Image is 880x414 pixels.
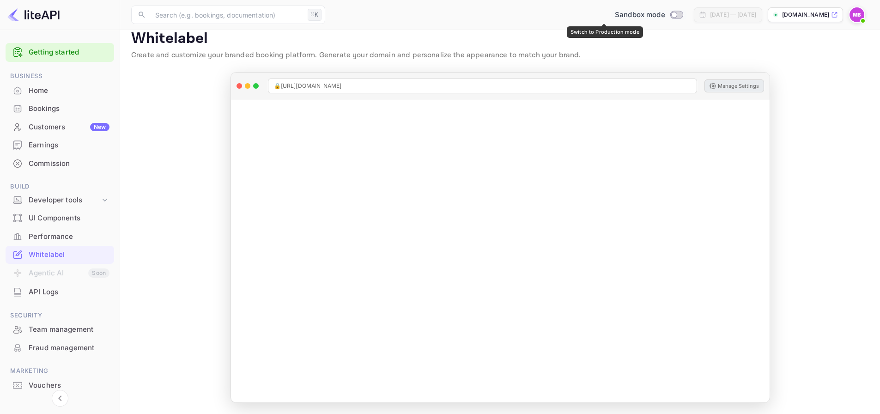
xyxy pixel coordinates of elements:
span: Sandbox mode [615,10,665,20]
img: LiteAPI logo [7,7,60,22]
span: Build [6,182,114,192]
div: Switch to Production mode [567,26,643,38]
span: Security [6,310,114,321]
div: Bookings [6,100,114,118]
div: ⌘K [308,9,322,21]
button: Collapse navigation [52,390,68,407]
a: Earnings [6,136,114,153]
div: Whitelabel [29,250,109,260]
div: Vouchers [6,377,114,395]
div: Getting started [6,43,114,62]
div: Home [6,82,114,100]
div: Customers [29,122,109,133]
div: Commission [6,155,114,173]
div: Bookings [29,103,109,114]
a: Team management [6,321,114,338]
div: Team management [29,324,109,335]
a: Bookings [6,100,114,117]
a: Fraud management [6,339,114,356]
a: Getting started [29,47,109,58]
button: Manage Settings [704,79,764,92]
a: Commission [6,155,114,172]
div: Whitelabel [6,246,114,264]
input: Search (e.g. bookings, documentation) [150,6,304,24]
span: Marketing [6,366,114,376]
img: Mehdi Baitach [850,7,864,22]
a: Home [6,82,114,99]
div: Home [29,85,109,96]
div: API Logs [29,287,109,298]
div: API Logs [6,283,114,301]
div: Performance [29,231,109,242]
div: UI Components [29,213,109,224]
div: Team management [6,321,114,339]
div: CustomersNew [6,118,114,136]
div: Switch to Production mode [611,10,686,20]
div: Fraud management [29,343,109,353]
div: [DATE] — [DATE] [710,11,756,19]
div: Earnings [6,136,114,154]
div: UI Components [6,209,114,227]
p: [DOMAIN_NAME] [782,11,829,19]
div: Vouchers [29,380,109,391]
a: UI Components [6,209,114,226]
a: API Logs [6,283,114,300]
span: 🔒 [URL][DOMAIN_NAME] [274,82,342,90]
div: Commission [29,158,109,169]
div: Fraud management [6,339,114,357]
span: Business [6,71,114,81]
p: Whitelabel [131,30,869,48]
p: Create and customize your branded booking platform. Generate your domain and personalize the appe... [131,50,869,61]
div: Developer tools [29,195,100,206]
div: Earnings [29,140,109,151]
div: Performance [6,228,114,246]
a: Whitelabel [6,246,114,263]
div: New [90,123,109,131]
div: Developer tools [6,192,114,208]
a: Vouchers [6,377,114,394]
a: CustomersNew [6,118,114,135]
a: Performance [6,228,114,245]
